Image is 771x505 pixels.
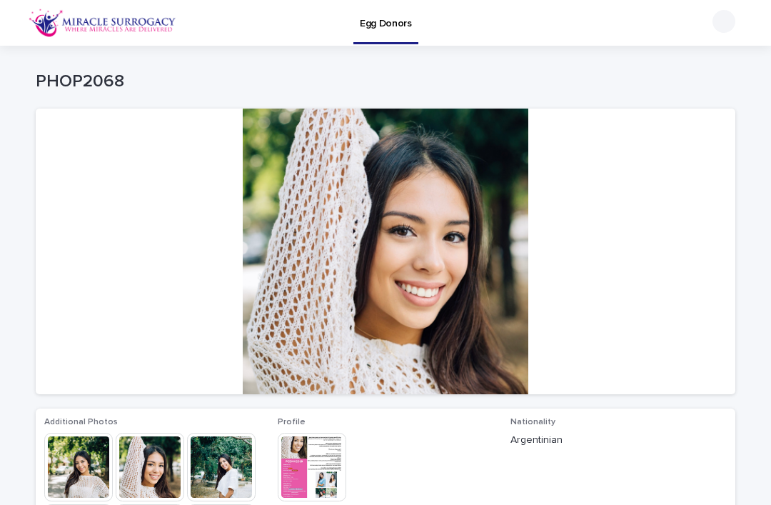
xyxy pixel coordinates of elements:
[29,9,176,37] img: OiFFDOGZQuirLhrlO1ag
[510,433,727,448] p: Argentinian
[510,418,555,426] span: Nationality
[36,71,730,92] p: PHOP2068
[278,418,306,426] span: Profile
[44,418,118,426] span: Additional Photos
